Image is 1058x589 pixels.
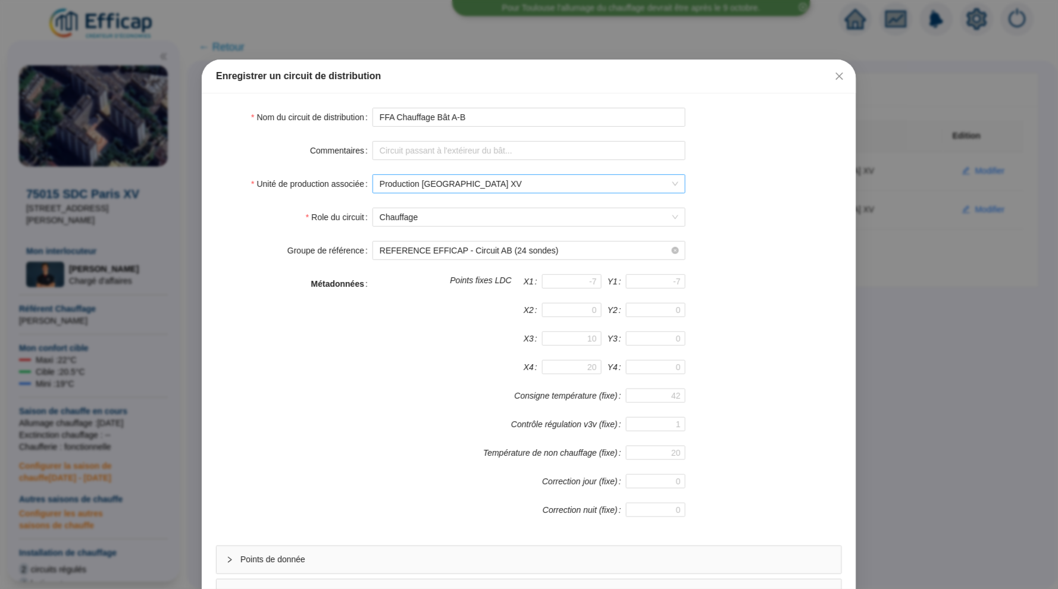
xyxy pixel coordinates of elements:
input: Température de non chauffage (fixe) [626,446,685,460]
input: Y1 [626,274,685,289]
label: X2 [524,303,542,317]
input: Y2 [626,303,685,317]
label: Unité de production associée [251,174,373,193]
span: close [835,71,844,81]
button: Close [830,67,849,86]
label: Y2 [608,303,626,317]
label: Nom du circuit de distribution [251,108,373,127]
label: X3 [524,331,542,346]
input: Commentaires [373,141,685,160]
label: X4 [524,360,542,374]
label: Y4 [608,360,626,374]
span: Production Paris XV [380,175,678,193]
input: Y3 [626,331,685,346]
span: REFERENCE EFFICAP - Circuit AB (24 sondes) [380,242,678,259]
input: Correction jour (fixe) [626,474,685,488]
span: Fermer [830,71,849,81]
label: Commentaires [310,141,373,160]
div: Points de donnée [217,546,841,574]
label: Correction jour (fixe) [542,474,626,488]
label: Consigne température (fixe) [515,389,626,403]
span: close-circle [672,247,679,254]
span: Points de donnée [240,553,832,566]
label: Groupe de référence [287,241,373,260]
label: Y1 [608,274,626,289]
input: Correction nuit (fixe) [626,503,685,517]
input: X4 [542,360,602,374]
label: Température de non chauffage (fixe) [483,446,626,460]
label: Correction nuit (fixe) [543,503,626,517]
input: X1 [542,274,602,289]
span: Chauffage [380,208,678,226]
input: Contrôle régulation v3v (fixe) [626,417,685,431]
input: X2 [542,303,602,317]
div: Points fixes LDC [450,274,511,303]
label: X1 [524,274,542,289]
input: Nom du circuit de distribution [373,108,685,127]
div: Enregistrer un circuit de distribution [216,69,842,83]
strong: Métadonnées [311,279,364,289]
label: Role du circuit [306,208,373,227]
input: Y4 [626,360,685,374]
label: Y3 [608,331,626,346]
input: X3 [542,331,602,346]
span: collapsed [226,556,233,563]
label: Contrôle régulation v3v (fixe) [511,417,626,431]
input: Consigne température (fixe) [626,389,685,403]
